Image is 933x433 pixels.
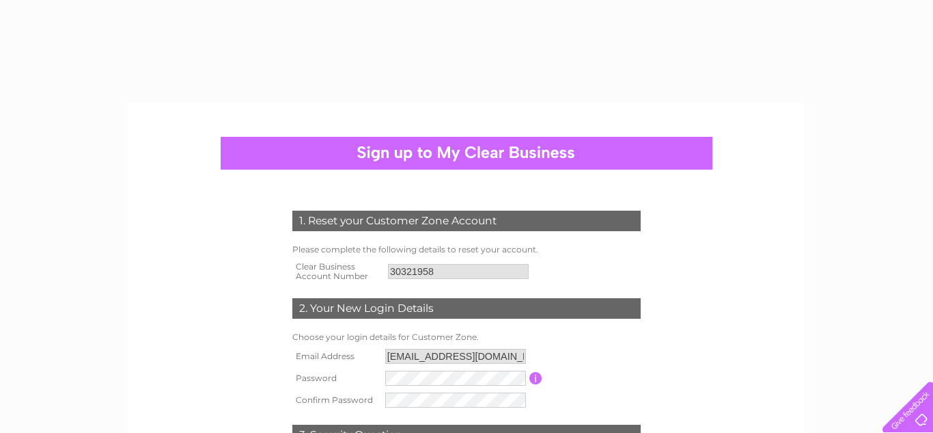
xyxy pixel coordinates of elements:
td: Please complete the following details to reset your account. [289,241,644,258]
input: Information [529,372,542,384]
th: Clear Business Account Number [289,258,385,285]
td: Choose your login details for Customer Zone. [289,329,644,345]
div: 2. Your New Login Details [292,298,641,319]
th: Confirm Password [289,389,382,411]
th: Email Address [289,345,382,367]
div: 1. Reset your Customer Zone Account [292,211,641,231]
th: Password [289,367,382,389]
